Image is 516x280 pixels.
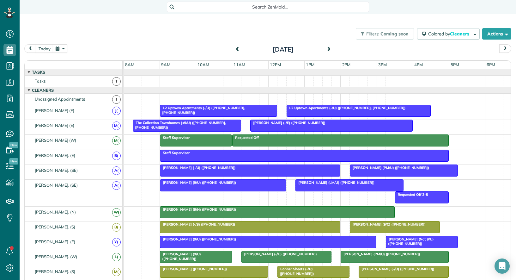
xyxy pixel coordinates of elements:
span: [PERSON_NAME]. (SE) [33,183,79,188]
span: 12pm [269,62,282,67]
span: Cleaners [31,88,55,93]
span: Coming soon [380,31,409,37]
span: M( [112,136,121,145]
span: [PERSON_NAME]. (E) [33,239,76,244]
span: T [112,77,121,86]
button: Actions [482,28,511,40]
span: [PERSON_NAME]. (S) [33,224,76,229]
span: ! [112,95,121,104]
div: Open Intercom Messenger [495,258,510,274]
button: today [36,44,53,53]
span: Cleaners [450,31,470,37]
span: [PERSON_NAME] (W) [33,138,77,143]
span: [PERSON_NAME]. (S) [33,269,76,274]
span: B( [112,223,121,232]
span: [PERSON_NAME] (Not 9/U) ([PHONE_NUMBER]) [385,237,434,246]
span: [PERSON_NAME] (9/C) ([PHONE_NUMBER]) [349,222,426,227]
span: Staff Supervisor [160,151,190,155]
span: [PERSON_NAME] (-/S) ([PHONE_NUMBER]) [160,222,235,227]
span: M( [112,268,121,276]
span: 10am [196,62,210,67]
span: 5pm [449,62,460,67]
span: Filters: [366,31,379,37]
span: [PERSON_NAME] (-/U) ([PHONE_NUMBER]) [241,252,317,256]
span: A( [112,166,121,175]
span: Y( [112,238,121,246]
span: 8am [124,62,136,67]
span: W( [112,208,121,217]
span: 4pm [413,62,424,67]
span: [PERSON_NAME]. (E) [33,153,76,158]
span: 6pm [485,62,496,67]
span: [PERSON_NAME] (PM/U) ([PHONE_NUMBER]) [349,165,429,170]
button: prev [24,44,36,53]
span: L2 Uptown Apartments (-/U) ([PHONE_NUMBER], [PHONE_NUMBER]) [160,106,245,115]
span: Colored by [428,31,471,37]
span: Requested Off [232,135,259,140]
span: [PERSON_NAME] (-/U) ([PHONE_NUMBER]) [358,267,434,271]
span: Conner Sheets (-/U) ([PHONE_NUMBER]) [277,267,314,276]
span: New [9,142,18,148]
span: 2pm [341,62,352,67]
span: [PERSON_NAME] (-/U) ([PHONE_NUMBER]) [160,165,236,170]
span: M( [112,121,121,130]
span: 9am [160,62,172,67]
span: [PERSON_NAME]. (SE) [33,168,79,173]
button: Colored byCleaners [417,28,480,40]
span: L( [112,253,121,261]
span: [PERSON_NAME] (9/U) ([PHONE_NUMBER]) [160,252,201,261]
span: [PERSON_NAME] (LM/U) ([PHONE_NUMBER]) [295,180,375,185]
span: L2 Uptown Apartments (-/U) ([PHONE_NUMBER], [PHONE_NUMBER]) [286,106,406,110]
span: A( [112,181,121,190]
span: [PERSON_NAME] (9/N) ([PHONE_NUMBER]) [160,207,236,212]
span: B( [112,152,121,160]
span: [PERSON_NAME] (PM/U) ([PHONE_NUMBER]) [340,252,420,256]
span: Unassigned Appointments [33,96,86,102]
span: 3pm [377,62,388,67]
span: [PERSON_NAME] (9/U) ([PHONE_NUMBER]) [160,237,236,241]
span: [PERSON_NAME] (-/E) ([PHONE_NUMBER]) [250,121,326,125]
span: New [9,158,18,165]
h2: [DATE] [244,46,323,53]
span: [PERSON_NAME]. (N) [33,209,77,215]
span: Tasks [31,70,46,75]
span: The Collection Townhomes (<9/U) ([PHONE_NUMBER], [PHONE_NUMBER]) [132,121,226,129]
span: Staff Supervisor [160,135,190,140]
span: J( [112,107,121,115]
span: 1pm [305,62,316,67]
span: [PERSON_NAME] (E) [33,123,76,128]
span: [PERSON_NAME]. (W) [33,254,78,259]
span: [PERSON_NAME] ([PHONE_NUMBER]) [160,267,227,271]
span: Tasks [33,78,47,84]
span: Requested Off 3-5 [395,192,428,197]
span: 11am [232,62,246,67]
span: [PERSON_NAME] (9/U) ([PHONE_NUMBER]) [160,180,236,185]
button: next [499,44,511,53]
span: [PERSON_NAME] (E) [33,108,76,113]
